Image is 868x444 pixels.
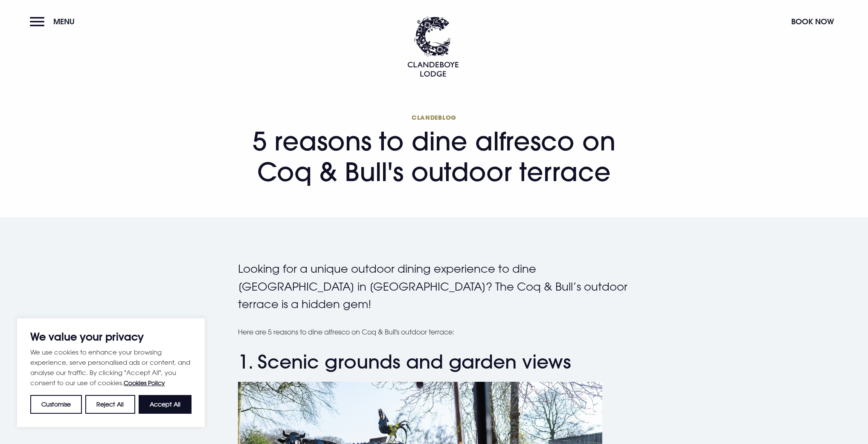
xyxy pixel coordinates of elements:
p: We value your privacy [30,332,192,342]
img: Clandeboye Lodge [407,17,459,77]
button: Customise [30,395,82,414]
div: We value your privacy [17,318,205,427]
button: Accept All [139,395,192,414]
button: Menu [30,12,79,31]
p: Looking for a unique outdoor dining experience to dine [GEOGRAPHIC_DATA] in [GEOGRAPHIC_DATA]? Th... [238,260,630,313]
button: Reject All [85,395,135,414]
a: Cookies Policy [124,379,165,386]
p: Here are 5 reasons to dine alfresco on Coq & Bull's outdoor terrace: [238,326,630,338]
p: We use cookies to enhance your browsing experience, serve personalised ads or content, and analys... [30,347,192,388]
span: Clandeblog [238,113,630,121]
span: Menu [53,17,75,26]
h1: 5 reasons to dine alfresco on Coq & Bull's outdoor terrace [238,113,630,187]
h2: 1. Scenic grounds and garden views [238,351,630,373]
button: Book Now [787,12,838,31]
